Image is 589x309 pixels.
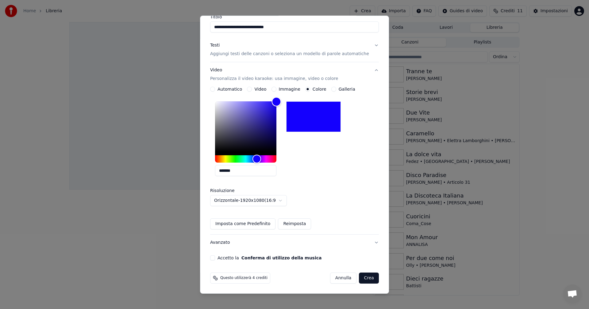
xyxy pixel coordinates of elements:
div: Color [215,101,276,152]
div: VideoPersonalizza il video karaoke: usa immagine, video o colore [210,87,379,234]
button: Annulla [330,273,357,284]
div: Hue [215,155,276,163]
button: Avanzato [210,235,379,251]
label: Accetto la [218,256,321,260]
label: Risoluzione [210,188,271,193]
button: Reimposta [278,218,311,229]
label: Titolo [210,15,379,19]
button: Imposta come Predefinito [210,218,275,229]
label: Video [254,87,266,91]
button: TestiAggiungi testi delle canzoni o seleziona un modello di parole automatiche [210,37,379,62]
div: Testi [210,42,220,48]
button: Accetto la [241,256,322,260]
label: Immagine [279,87,300,91]
p: Aggiungi testi delle canzoni o seleziona un modello di parole automatiche [210,51,369,57]
label: Automatico [218,87,242,91]
button: Crea [359,273,379,284]
p: Personalizza il video karaoke: usa immagine, video o colore [210,76,338,82]
label: Galleria [339,87,355,91]
span: Questo utilizzerà 4 crediti [220,276,268,281]
button: VideoPersonalizza il video karaoke: usa immagine, video o colore [210,62,379,87]
label: Colore [313,87,326,91]
div: Video [210,67,338,82]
